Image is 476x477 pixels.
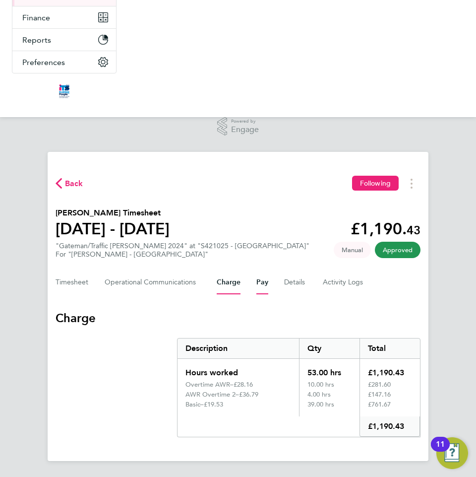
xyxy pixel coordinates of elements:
span: Reports [22,35,51,45]
div: 4.00 hrs [299,391,359,401]
div: £36.79 [239,391,291,399]
span: This timesheet was manually created. [334,242,371,258]
a: Powered byEngage [217,117,259,136]
button: Reports [12,29,116,51]
div: Total [359,339,420,358]
button: Charge [217,271,240,294]
button: Pay [256,271,268,294]
div: £761.67 [359,401,420,416]
div: Qty [299,339,359,358]
button: Timesheet [56,271,89,294]
span: – [230,380,234,389]
div: Overtime AWR [185,381,234,389]
div: 39.00 hrs [299,401,359,416]
button: Finance [12,6,116,28]
h3: Charge [56,310,420,326]
div: Hours worked [178,359,298,381]
button: Preferences [12,51,116,73]
div: 10.00 hrs [299,381,359,391]
span: Finance [22,13,50,22]
div: £281.60 [359,381,420,391]
div: For "[PERSON_NAME] - [GEOGRAPHIC_DATA]" [56,250,309,259]
div: AWR Overtime 2 [185,391,239,399]
button: Back [56,177,83,190]
app-decimal: £1,190. [351,219,420,238]
button: Activity Logs [323,271,364,294]
div: £19.53 [204,401,291,409]
a: Go to home page [12,83,117,99]
button: Open Resource Center, 11 new notifications [436,437,468,469]
div: £147.16 [359,391,420,401]
span: Following [360,179,391,188]
div: Description [178,339,298,358]
span: 43 [407,223,420,237]
button: Details [284,271,307,294]
div: Charge [177,338,420,437]
span: Preferences [22,58,65,67]
button: Timesheets Menu [403,176,420,191]
button: Operational Communications [105,271,201,294]
div: Basic [185,401,204,409]
span: Powered by [231,117,259,126]
h1: [DATE] - [DATE] [56,219,170,239]
button: Following [352,176,399,191]
div: 53.00 hrs [299,359,359,381]
span: – [236,390,239,399]
div: "Gateman/Traffic [PERSON_NAME] 2024" at "S421025 - [GEOGRAPHIC_DATA]" [56,242,309,259]
div: 11 [436,444,445,457]
div: £1,190.43 [359,359,420,381]
span: Back [65,178,83,190]
section: Charge [56,310,420,437]
span: Engage [231,126,259,134]
div: £28.16 [234,381,291,389]
span: – [200,400,204,409]
span: This timesheet has been approved. [375,242,420,258]
div: £1,190.43 [359,416,420,437]
h2: [PERSON_NAME] Timesheet [56,207,170,219]
img: itsconstruction-logo-retina.png [57,83,71,99]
